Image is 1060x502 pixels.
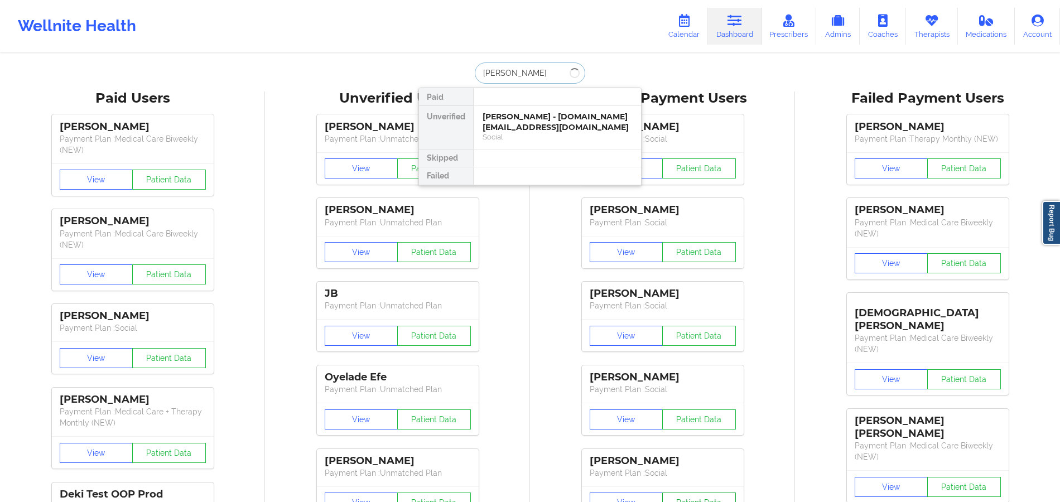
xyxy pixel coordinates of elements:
[855,253,928,273] button: View
[60,170,133,190] button: View
[708,8,762,45] a: Dashboard
[60,228,206,250] p: Payment Plan : Medical Care Biweekly (NEW)
[855,298,1001,332] div: [DEMOGRAPHIC_DATA][PERSON_NAME]
[325,371,471,384] div: Oyelade Efe
[662,326,736,346] button: Patient Data
[60,443,133,463] button: View
[1015,8,1060,45] a: Account
[60,310,206,322] div: [PERSON_NAME]
[590,384,736,395] p: Payment Plan : Social
[273,90,522,107] div: Unverified Users
[855,204,1001,216] div: [PERSON_NAME]
[662,158,736,178] button: Patient Data
[590,242,663,262] button: View
[397,242,471,262] button: Patient Data
[325,326,398,346] button: View
[762,8,817,45] a: Prescribers
[538,90,787,107] div: Skipped Payment Users
[325,120,471,133] div: [PERSON_NAME]
[906,8,958,45] a: Therapists
[958,8,1015,45] a: Medications
[590,455,736,467] div: [PERSON_NAME]
[8,90,257,107] div: Paid Users
[590,326,663,346] button: View
[132,348,206,368] button: Patient Data
[60,488,206,501] div: Deki Test OOP Prod
[590,287,736,300] div: [PERSON_NAME]
[590,217,736,228] p: Payment Plan : Social
[325,384,471,395] p: Payment Plan : Unmatched Plan
[590,133,736,144] p: Payment Plan : Social
[60,120,206,133] div: [PERSON_NAME]
[397,158,471,178] button: Patient Data
[419,149,473,167] div: Skipped
[325,300,471,311] p: Payment Plan : Unmatched Plan
[419,88,473,106] div: Paid
[325,204,471,216] div: [PERSON_NAME]
[1042,201,1060,245] a: Report Bug
[662,242,736,262] button: Patient Data
[60,322,206,334] p: Payment Plan : Social
[419,106,473,149] div: Unverified
[397,409,471,429] button: Patient Data
[325,133,471,144] p: Payment Plan : Unmatched Plan
[419,167,473,185] div: Failed
[132,170,206,190] button: Patient Data
[855,158,928,178] button: View
[325,158,398,178] button: View
[660,8,708,45] a: Calendar
[132,264,206,284] button: Patient Data
[60,393,206,406] div: [PERSON_NAME]
[60,406,206,428] p: Payment Plan : Medical Care + Therapy Monthly (NEW)
[590,371,736,384] div: [PERSON_NAME]
[855,120,1001,133] div: [PERSON_NAME]
[662,409,736,429] button: Patient Data
[855,369,928,389] button: View
[325,287,471,300] div: JB
[132,443,206,463] button: Patient Data
[855,414,1001,440] div: [PERSON_NAME] [PERSON_NAME]
[325,455,471,467] div: [PERSON_NAME]
[590,409,663,429] button: View
[60,348,133,368] button: View
[927,253,1001,273] button: Patient Data
[60,215,206,228] div: [PERSON_NAME]
[590,204,736,216] div: [PERSON_NAME]
[483,132,632,142] div: Social
[855,217,1001,239] p: Payment Plan : Medical Care Biweekly (NEW)
[325,217,471,228] p: Payment Plan : Unmatched Plan
[803,90,1052,107] div: Failed Payment Users
[860,8,906,45] a: Coaches
[816,8,860,45] a: Admins
[397,326,471,346] button: Patient Data
[60,133,206,156] p: Payment Plan : Medical Care Biweekly (NEW)
[855,332,1001,355] p: Payment Plan : Medical Care Biweekly (NEW)
[855,440,1001,462] p: Payment Plan : Medical Care Biweekly (NEW)
[855,477,928,497] button: View
[855,133,1001,144] p: Payment Plan : Therapy Monthly (NEW)
[927,158,1001,178] button: Patient Data
[60,264,133,284] button: View
[325,242,398,262] button: View
[927,477,1001,497] button: Patient Data
[590,120,736,133] div: [PERSON_NAME]
[927,369,1001,389] button: Patient Data
[325,467,471,479] p: Payment Plan : Unmatched Plan
[325,409,398,429] button: View
[483,112,632,132] div: [PERSON_NAME] - [DOMAIN_NAME][EMAIL_ADDRESS][DOMAIN_NAME]
[590,300,736,311] p: Payment Plan : Social
[590,467,736,479] p: Payment Plan : Social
